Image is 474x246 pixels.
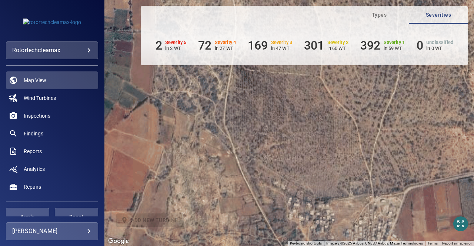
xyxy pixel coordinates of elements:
[215,46,236,51] p: in 27 WT
[198,38,211,53] h6: 72
[354,10,404,20] span: Types
[24,77,46,84] span: Map View
[12,225,92,237] div: [PERSON_NAME]
[24,94,56,102] span: Wind Turbines
[442,241,472,245] a: Report a map error
[215,40,236,45] h6: Severity 4
[384,40,405,45] h6: Severity 1
[6,89,98,107] a: windturbines noActive
[198,38,236,53] li: Severity 4
[360,38,380,53] h6: 392
[165,46,187,51] p: in 2 WT
[326,241,423,245] span: Imagery ©2025 Airbus, CNES / Airbus, Maxar Technologies
[271,46,293,51] p: in 47 WT
[413,10,464,20] span: Severities
[426,40,453,45] h6: Unclassified
[290,241,322,246] button: Keyboard shortcuts
[156,38,187,53] li: Severity 5
[55,208,98,226] button: Reset
[15,212,40,222] span: Apply
[6,160,98,178] a: analytics noActive
[24,112,50,119] span: Inspections
[271,40,293,45] h6: Severity 3
[165,40,187,45] h6: Severity 5
[360,38,405,53] li: Severity 1
[248,38,268,53] h6: 169
[6,107,98,125] a: inspections noActive
[384,46,405,51] p: in 59 WT
[6,142,98,160] a: reports noActive
[24,165,45,173] span: Analytics
[24,183,41,191] span: Repairs
[426,46,453,51] p: in 0 WT
[64,212,89,222] span: Reset
[6,41,98,59] div: rotortechcleamax
[24,148,42,155] span: Reports
[156,38,162,53] h6: 2
[417,38,423,53] h6: 0
[427,241,438,245] a: Terms (opens in new tab)
[6,125,98,142] a: findings noActive
[327,46,349,51] p: in 60 WT
[417,38,453,53] li: Severity Unclassified
[6,178,98,196] a: repairs noActive
[327,40,349,45] h6: Severity 2
[24,130,43,137] span: Findings
[6,208,49,226] button: Apply
[23,18,81,26] img: rotortechcleamax-logo
[304,38,324,53] h6: 301
[106,236,131,246] a: Open this area in Google Maps (opens a new window)
[12,44,92,56] div: rotortechcleamax
[6,71,98,89] a: map active
[248,38,292,53] li: Severity 3
[106,236,131,246] img: Google
[304,38,348,53] li: Severity 2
